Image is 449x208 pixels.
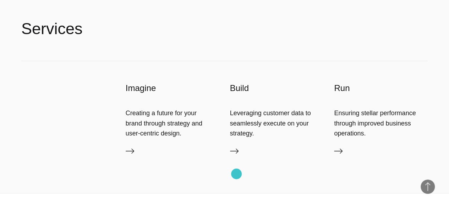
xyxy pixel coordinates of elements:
button: Back to Top [421,180,435,194]
div: Leveraging customer data to seamlessly execute on your strategy. [230,108,324,138]
h3: Build [230,82,324,94]
div: Ensuring stellar performance through improved business operations. [334,108,428,138]
h3: Imagine [126,82,219,94]
div: Creating a future for your brand through strategy and user-centric design. [126,108,219,138]
h3: Run [334,82,428,94]
h2: Services [21,18,83,39]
